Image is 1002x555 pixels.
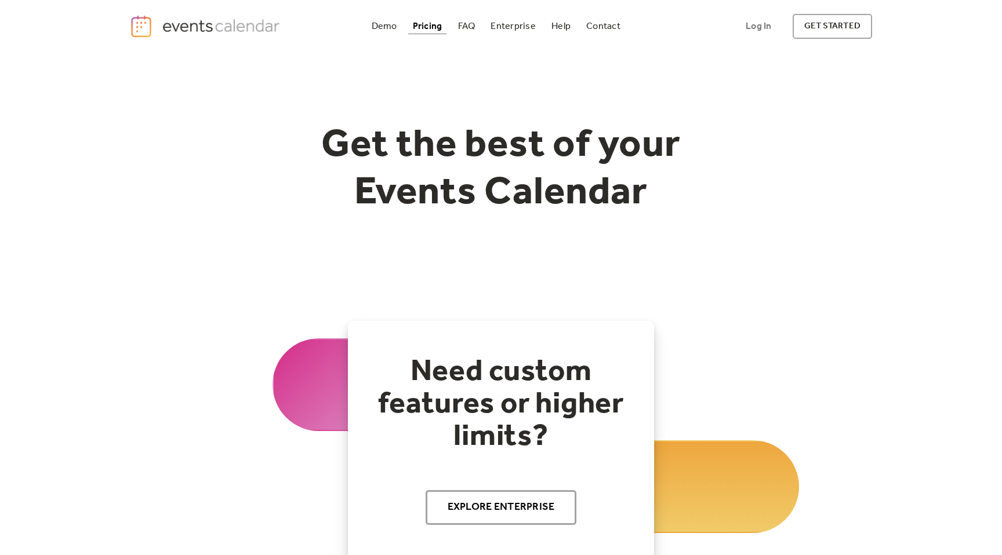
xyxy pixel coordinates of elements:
[486,19,540,34] a: Enterprise
[582,19,625,34] a: Contact
[793,14,872,39] a: get started
[453,19,480,34] a: FAQ
[586,23,620,30] div: Contact
[426,490,577,525] a: Explore Enterprise
[551,23,571,30] div: Help
[413,23,442,30] div: Pricing
[278,122,724,217] h1: Get the best of your Events Calendar
[371,356,631,453] h2: Need custom features or higher limits?
[372,23,397,30] div: Demo
[458,23,475,30] div: FAQ
[491,23,535,30] div: Enterprise
[734,14,783,39] a: Log In
[408,19,447,34] a: Pricing
[367,19,402,34] a: Demo
[547,19,575,34] a: Help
